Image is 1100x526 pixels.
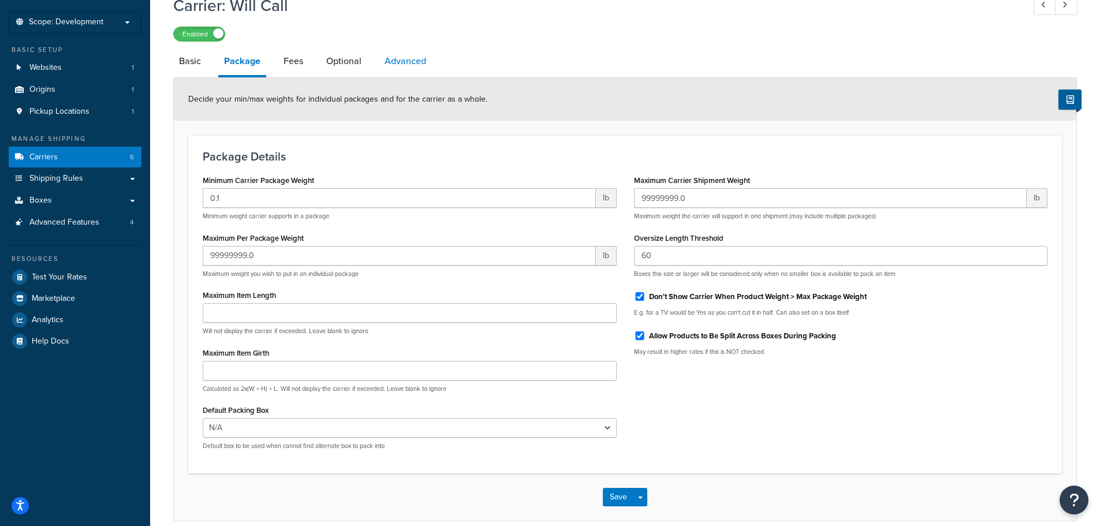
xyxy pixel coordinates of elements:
a: Basic [173,47,207,75]
label: Maximum Carrier Shipment Weight [634,176,750,185]
span: Origins [29,85,55,95]
p: Calculated as 2x(W + H) + L. Will not display the carrier if exceeded. Leave blank to ignore [203,385,617,393]
span: Scope: Development [29,17,103,27]
span: lb [596,246,617,266]
span: Websites [29,63,62,73]
a: Test Your Rates [9,267,141,288]
li: Origins [9,79,141,100]
label: Oversize Length Threshold [634,234,724,243]
label: Enabled [174,27,225,41]
span: 6 [130,152,134,162]
a: Analytics [9,309,141,330]
label: Default Packing Box [203,406,269,415]
span: 1 [132,85,134,95]
div: Manage Shipping [9,134,141,144]
span: Advanced Features [29,218,99,227]
a: Optional [320,47,367,75]
a: Boxes [9,190,141,211]
span: Marketplace [32,294,75,304]
a: Advanced Features4 [9,212,141,233]
a: Carriers6 [9,147,141,168]
label: Maximum Item Girth [203,349,269,357]
button: Save [603,488,634,506]
button: Show Help Docs [1058,89,1082,110]
p: Maximum weight you wish to put in an individual package [203,270,617,278]
p: May result in higher rates if this is NOT checked [634,348,1048,356]
span: Boxes [29,196,52,206]
a: Websites1 [9,57,141,79]
p: Maximum weight the carrier will support in one shipment (may include multiple packages) [634,212,1048,221]
span: lb [1027,188,1047,208]
li: Carriers [9,147,141,168]
li: Advanced Features [9,212,141,233]
span: Test Your Rates [32,273,87,282]
label: Allow Products to Be Split Across Boxes During Packing [649,331,836,341]
a: Package [218,47,266,77]
li: Pickup Locations [9,101,141,122]
a: Origins1 [9,79,141,100]
div: Basic Setup [9,45,141,55]
span: Pickup Locations [29,107,90,117]
span: Carriers [29,152,58,162]
span: Analytics [32,315,64,325]
label: Maximum Item Length [203,291,276,300]
a: Fees [278,47,309,75]
a: Marketplace [9,288,141,309]
span: lb [596,188,617,208]
button: Open Resource Center [1060,486,1088,514]
a: Help Docs [9,331,141,352]
p: Minimum weight carrier supports in a package [203,212,617,221]
span: 1 [132,63,134,73]
span: 4 [130,218,134,227]
li: Websites [9,57,141,79]
span: 1 [132,107,134,117]
p: E.g. for a TV would be Yes as you can't cut it in half. Can also set on a box itself [634,308,1048,317]
label: Don't Show Carrier When Product Weight > Max Package Weight [649,292,867,302]
label: Maximum Per Package Weight [203,234,304,243]
div: Resources [9,254,141,264]
span: Help Docs [32,337,69,346]
p: Boxes this size or larger will be considered only when no smaller box is available to pack an item [634,270,1048,278]
a: Advanced [379,47,432,75]
h3: Package Details [203,150,1047,163]
a: Shipping Rules [9,168,141,189]
p: Default box to be used when cannot find alternate box to pack into [203,442,617,450]
label: Minimum Carrier Package Weight [203,176,314,185]
span: Shipping Rules [29,174,83,184]
p: Will not display the carrier if exceeded. Leave blank to ignore [203,327,617,335]
span: Decide your min/max weights for individual packages and for the carrier as a whole. [188,93,487,105]
a: Pickup Locations1 [9,101,141,122]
